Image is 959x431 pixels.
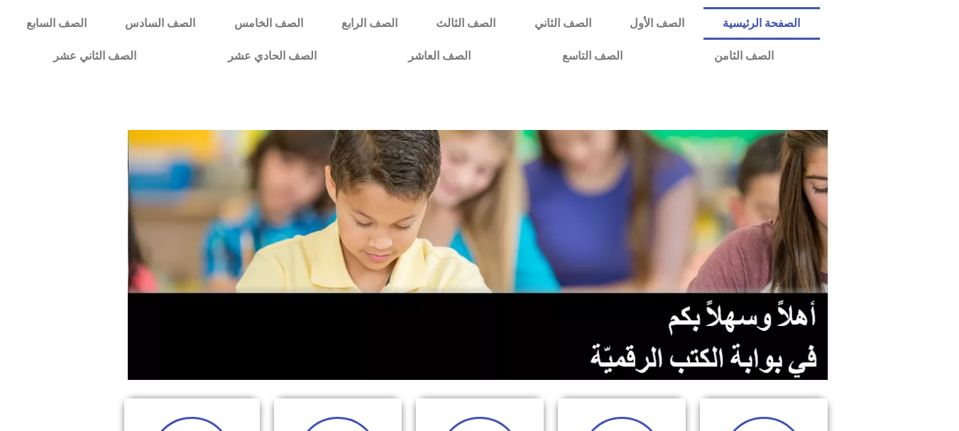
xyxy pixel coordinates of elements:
[7,40,182,72] a: الصف الثاني عشر
[668,40,819,72] a: الصف الثامن
[417,7,515,40] a: الصف الثالث
[610,7,703,40] a: الصف الأول
[322,7,417,40] a: الصف الرابع
[362,40,516,72] a: الصف العاشر
[182,40,362,72] a: الصف الحادي عشر
[515,7,610,40] a: الصف الثاني
[106,7,214,40] a: الصف السادس
[703,7,819,40] a: الصفحة الرئيسية
[7,7,106,40] a: الصف السابع
[516,40,668,72] a: الصف التاسع
[215,7,322,40] a: الصف الخامس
